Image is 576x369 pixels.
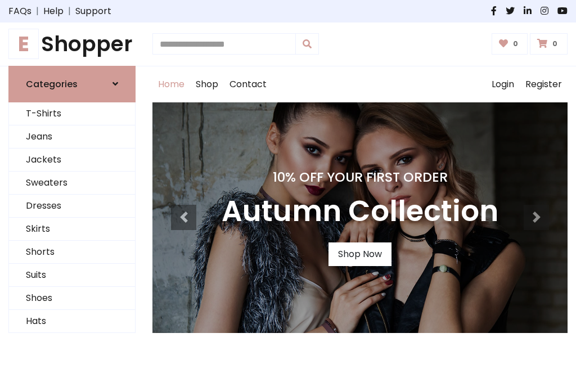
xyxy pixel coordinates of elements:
span: 0 [510,39,521,49]
a: Categories [8,66,136,102]
a: Contact [224,66,272,102]
a: 0 [530,33,568,55]
a: Shoes [9,287,135,310]
a: Jeans [9,125,135,148]
h4: 10% Off Your First Order [222,169,498,185]
a: Skirts [9,218,135,241]
a: Register [520,66,568,102]
a: Shorts [9,241,135,264]
a: Support [75,4,111,18]
a: T-Shirts [9,102,135,125]
span: 0 [550,39,560,49]
a: Jackets [9,148,135,172]
a: Dresses [9,195,135,218]
a: Shop [190,66,224,102]
a: Suits [9,264,135,287]
a: Shop Now [328,242,391,266]
a: FAQs [8,4,31,18]
span: E [8,29,39,59]
h6: Categories [26,79,78,89]
span: | [31,4,43,18]
a: Hats [9,310,135,333]
a: Login [486,66,520,102]
a: 0 [492,33,528,55]
h3: Autumn Collection [222,194,498,229]
a: Help [43,4,64,18]
a: Sweaters [9,172,135,195]
a: Home [152,66,190,102]
a: EShopper [8,31,136,57]
span: | [64,4,75,18]
h1: Shopper [8,31,136,57]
